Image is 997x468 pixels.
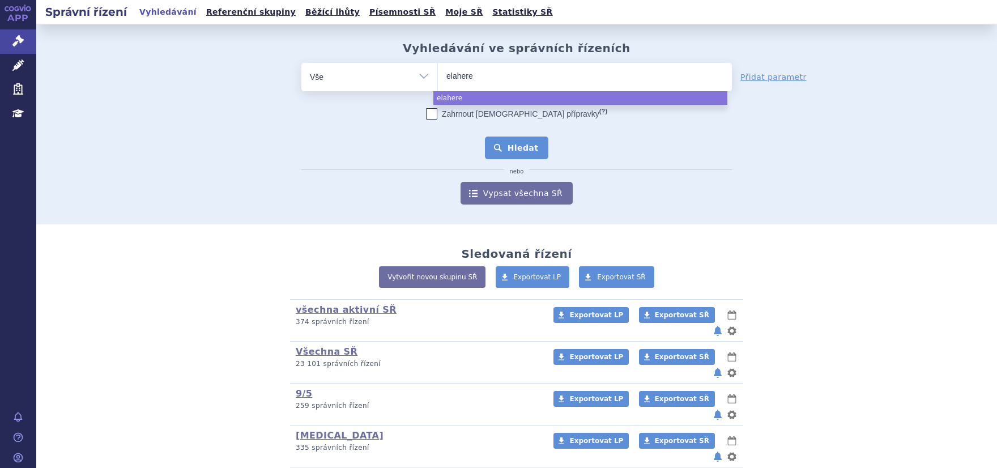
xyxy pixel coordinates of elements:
[639,433,715,449] a: Exportovat SŘ
[639,307,715,323] a: Exportovat SŘ
[366,5,439,20] a: Písemnosti SŘ
[655,311,709,319] span: Exportovat SŘ
[726,450,738,463] button: nastavení
[726,366,738,380] button: nastavení
[136,5,200,20] a: Vyhledávání
[655,437,709,445] span: Exportovat SŘ
[639,391,715,407] a: Exportovat SŘ
[712,324,723,338] button: notifikace
[36,4,136,20] h2: Správní řízení
[296,401,539,411] p: 259 správních řízení
[461,247,572,261] h2: Sledovaná řízení
[433,91,727,105] li: elahere
[461,182,573,205] a: Vypsat všechna SŘ
[296,359,539,369] p: 23 101 správních řízení
[296,317,539,327] p: 374 správních řízení
[553,349,629,365] a: Exportovat LP
[485,137,549,159] button: Hledat
[579,266,654,288] a: Exportovat SŘ
[504,168,530,175] i: nebo
[726,434,738,448] button: lhůty
[655,395,709,403] span: Exportovat SŘ
[379,266,485,288] a: Vytvořit novou skupinu SŘ
[726,392,738,406] button: lhůty
[726,350,738,364] button: lhůty
[655,353,709,361] span: Exportovat SŘ
[740,71,807,83] a: Přidat parametr
[712,366,723,380] button: notifikace
[296,430,384,441] a: [MEDICAL_DATA]
[726,308,738,322] button: lhůty
[426,108,607,120] label: Zahrnout [DEMOGRAPHIC_DATA] přípravky
[553,391,629,407] a: Exportovat LP
[203,5,299,20] a: Referenční skupiny
[712,408,723,422] button: notifikace
[569,353,623,361] span: Exportovat LP
[296,443,539,453] p: 335 správních řízení
[296,346,357,357] a: Všechna SŘ
[442,5,486,20] a: Moje SŘ
[403,41,630,55] h2: Vyhledávání ve správních řízeních
[639,349,715,365] a: Exportovat SŘ
[712,450,723,463] button: notifikace
[302,5,363,20] a: Běžící lhůty
[597,273,646,281] span: Exportovat SŘ
[726,408,738,422] button: nastavení
[514,273,561,281] span: Exportovat LP
[296,304,397,315] a: všechna aktivní SŘ
[296,388,312,399] a: 9/5
[569,395,623,403] span: Exportovat LP
[553,433,629,449] a: Exportovat LP
[553,307,629,323] a: Exportovat LP
[599,108,607,115] abbr: (?)
[726,324,738,338] button: nastavení
[489,5,556,20] a: Statistiky SŘ
[569,311,623,319] span: Exportovat LP
[569,437,623,445] span: Exportovat LP
[496,266,570,288] a: Exportovat LP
